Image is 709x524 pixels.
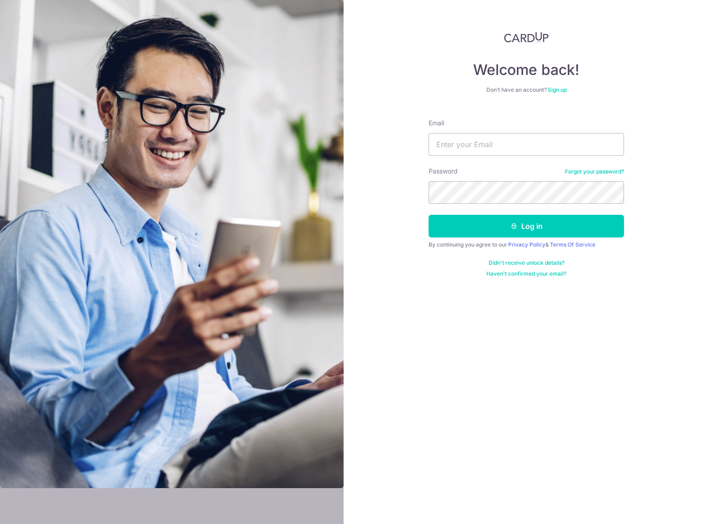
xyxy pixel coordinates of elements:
[429,119,444,128] label: Email
[489,259,564,267] a: Didn't receive unlock details?
[548,86,567,93] a: Sign up
[565,168,624,175] a: Forgot your password?
[429,241,624,248] div: By continuing you agree to our &
[508,241,545,248] a: Privacy Policy
[486,270,566,277] a: Haven't confirmed your email?
[429,215,624,237] button: Log in
[429,133,624,156] input: Enter your Email
[429,86,624,94] div: Don’t have an account?
[429,61,624,79] h4: Welcome back!
[550,241,595,248] a: Terms Of Service
[504,32,549,43] img: CardUp Logo
[429,167,458,176] label: Password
